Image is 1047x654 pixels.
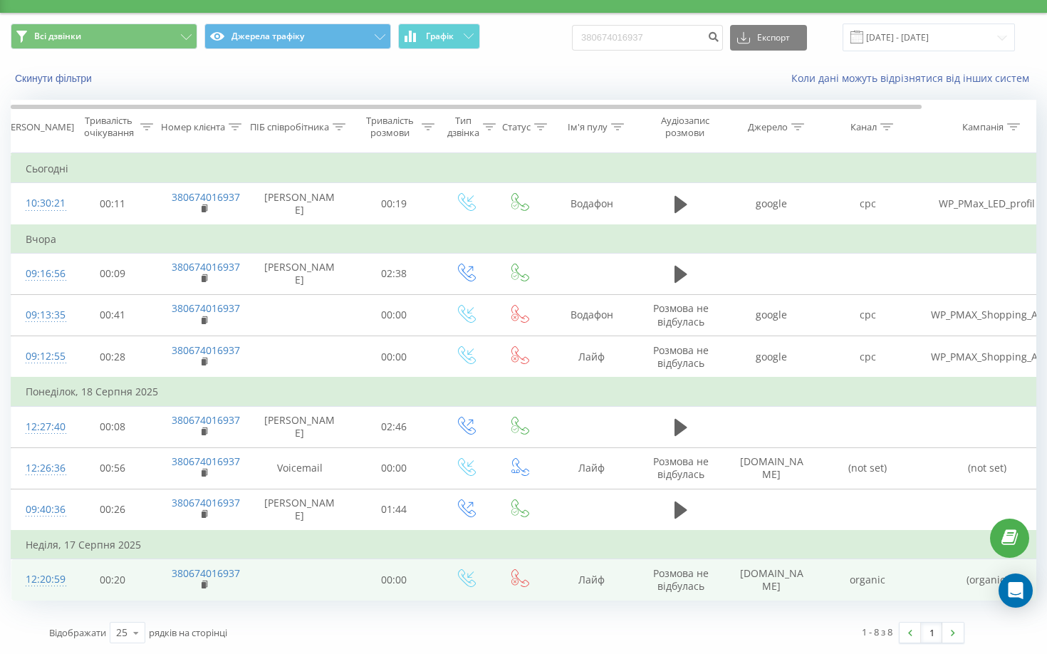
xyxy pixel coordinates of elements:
td: 00:41 [68,294,157,336]
td: cpc [820,294,916,336]
td: 02:38 [350,253,439,294]
div: 09:16:56 [26,260,54,288]
div: Статус [502,121,531,133]
a: 380674016937 [172,455,240,468]
span: Всі дзвінки [34,31,81,42]
td: 00:20 [68,559,157,601]
td: (not set) [820,447,916,489]
span: рядків на сторінці [149,626,227,639]
a: 380674016937 [172,301,240,315]
td: 01:44 [350,489,439,531]
div: Канал [850,121,877,133]
div: ПІБ співробітника [250,121,329,133]
td: 00:11 [68,183,157,225]
button: Графік [398,24,480,49]
span: Розмова не відбулась [653,343,709,370]
td: Водафон [546,294,638,336]
input: Пошук за номером [572,25,723,51]
a: 380674016937 [172,413,240,427]
div: 09:40:36 [26,496,54,524]
div: 09:12:55 [26,343,54,370]
div: Кампанія [962,121,1004,133]
a: 380674016937 [172,343,240,357]
td: google [724,294,820,336]
td: [DOMAIN_NAME] [724,447,820,489]
td: 00:00 [350,294,439,336]
td: [PERSON_NAME] [250,489,350,531]
a: 380674016937 [172,190,240,204]
td: 00:56 [68,447,157,489]
td: 00:00 [350,447,439,489]
div: Тривалість розмови [362,115,418,139]
td: Лайф [546,447,638,489]
td: [PERSON_NAME] [250,406,350,447]
div: Номер клієнта [161,121,225,133]
td: 00:28 [68,336,157,378]
span: Графік [426,31,454,41]
div: [PERSON_NAME] [2,121,74,133]
button: Всі дзвінки [11,24,197,49]
span: Розмова не відбулась [653,455,709,481]
div: 12:26:36 [26,455,54,482]
div: 10:30:21 [26,190,54,217]
button: Джерела трафіку [204,24,391,49]
td: 02:46 [350,406,439,447]
td: 00:08 [68,406,157,447]
td: [DOMAIN_NAME] [724,559,820,601]
td: Лайф [546,559,638,601]
td: google [724,336,820,378]
td: 00:26 [68,489,157,531]
td: 00:00 [350,559,439,601]
td: Voicemail [250,447,350,489]
div: Open Intercom Messenger [999,573,1033,608]
div: Джерело [748,121,788,133]
td: cpc [820,183,916,225]
td: Лайф [546,336,638,378]
td: google [724,183,820,225]
span: Розмова не відбулась [653,566,709,593]
a: 380674016937 [172,260,240,274]
td: 00:09 [68,253,157,294]
td: 00:00 [350,336,439,378]
td: Водафон [546,183,638,225]
div: Тривалість очікування [80,115,137,139]
button: Скинути фільтри [11,72,99,85]
div: 12:27:40 [26,413,54,441]
span: Розмова не відбулась [653,301,709,328]
td: 00:19 [350,183,439,225]
div: 09:13:35 [26,301,54,329]
td: organic [820,559,916,601]
div: Тип дзвінка [447,115,479,139]
a: 380674016937 [172,496,240,509]
div: 12:20:59 [26,566,54,593]
a: 1 [921,623,942,643]
td: cpc [820,336,916,378]
div: 25 [116,626,127,640]
td: [PERSON_NAME] [250,253,350,294]
div: Ім'я пулу [568,121,608,133]
div: Аудіозапис розмови [650,115,719,139]
div: 1 - 8 з 8 [862,625,892,639]
span: Відображати [49,626,106,639]
a: 380674016937 [172,566,240,580]
td: [PERSON_NAME] [250,183,350,225]
a: Коли дані можуть відрізнятися вiд інших систем [791,71,1036,85]
button: Експорт [730,25,807,51]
